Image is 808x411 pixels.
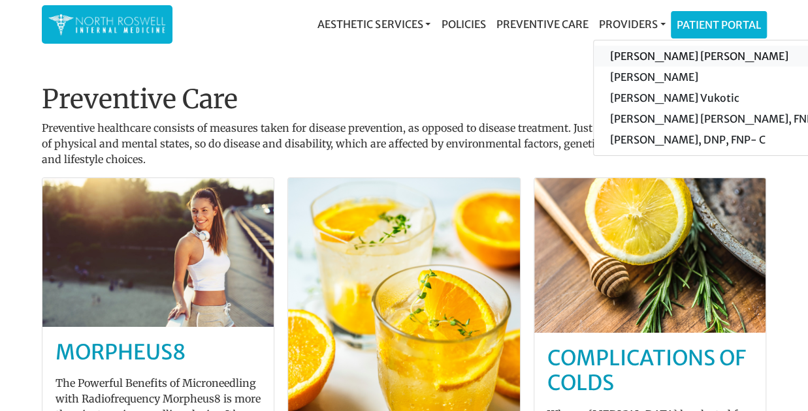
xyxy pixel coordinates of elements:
[42,84,767,115] h1: Preventive Care
[491,11,593,37] a: Preventive Care
[56,339,186,365] a: MORPHEUS8
[312,11,436,37] a: Aesthetic Services
[48,12,166,37] img: North Roswell Internal Medicine
[593,11,670,37] a: Providers
[547,345,746,396] a: Complications of Colds
[671,12,766,38] a: Patient Portal
[534,178,766,333] img: post-default-3.jpg
[42,120,767,167] p: Preventive healthcare consists of measures taken for disease prevention, as opposed to disease tr...
[436,11,491,37] a: Policies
